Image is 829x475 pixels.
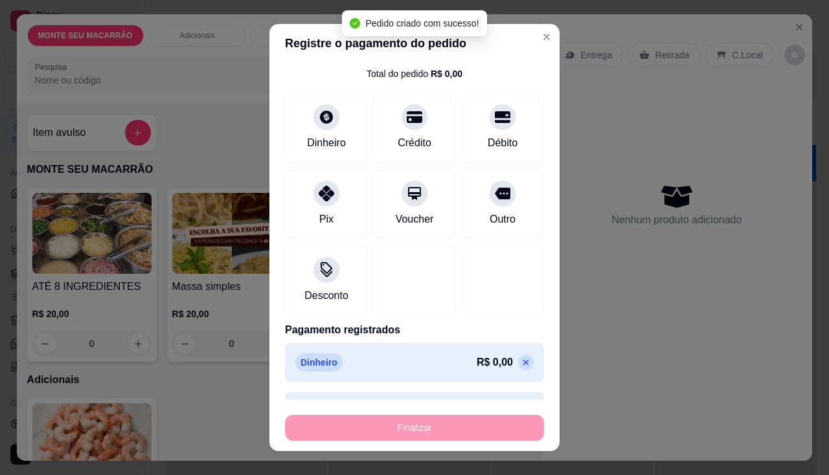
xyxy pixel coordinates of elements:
div: Débito [488,135,517,151]
div: R$ 0,00 [431,67,462,80]
div: Desconto [304,288,348,304]
div: Voucher [396,212,434,227]
p: R$ 0,00 [477,355,513,370]
div: Total do pedido [367,67,462,80]
p: Dinheiro [295,353,343,371]
header: Registre o pagamento do pedido [269,24,560,63]
span: Pedido criado com sucesso! [365,18,479,28]
div: Outro [490,212,516,227]
p: Pagamento registrados [285,322,544,338]
button: Close [536,27,557,47]
div: Pix [319,212,334,227]
div: Dinheiro [307,135,346,151]
span: check-circle [350,18,360,28]
div: Crédito [398,135,431,151]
